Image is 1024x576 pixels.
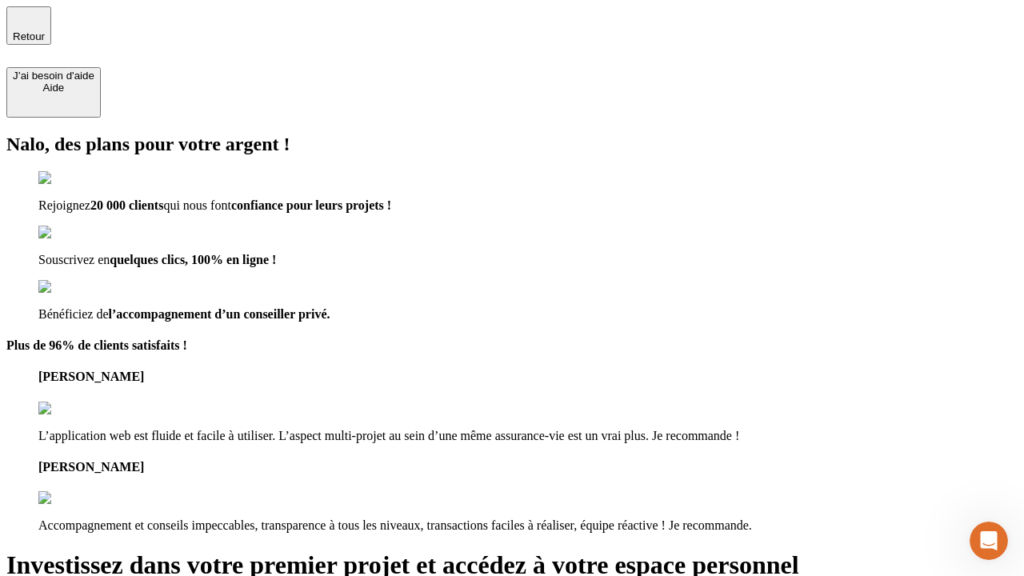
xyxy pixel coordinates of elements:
button: Retour [6,6,51,45]
div: J’ai besoin d'aide [13,70,94,82]
span: l’accompagnement d’un conseiller privé. [109,307,330,321]
h4: Plus de 96% de clients satisfaits ! [6,338,1018,353]
img: reviews stars [38,402,118,416]
div: Aide [13,82,94,94]
span: quelques clics, 100% en ligne ! [110,253,276,266]
h2: Nalo, des plans pour votre argent ! [6,134,1018,155]
button: J’ai besoin d'aideAide [6,67,101,118]
span: Souscrivez en [38,253,110,266]
h4: [PERSON_NAME] [38,460,1018,474]
img: checkmark [38,280,107,294]
p: L’application web est fluide et facile à utiliser. L’aspect multi-projet au sein d’une même assur... [38,429,1018,443]
span: Retour [13,30,45,42]
iframe: Intercom live chat [970,522,1008,560]
h4: [PERSON_NAME] [38,370,1018,384]
span: Bénéficiez de [38,307,109,321]
img: checkmark [38,171,107,186]
span: Rejoignez [38,198,90,212]
span: confiance pour leurs projets ! [231,198,391,212]
span: qui nous font [163,198,230,212]
img: reviews stars [38,491,118,506]
span: 20 000 clients [90,198,164,212]
img: checkmark [38,226,107,240]
p: Accompagnement et conseils impeccables, transparence à tous les niveaux, transactions faciles à r... [38,518,1018,533]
